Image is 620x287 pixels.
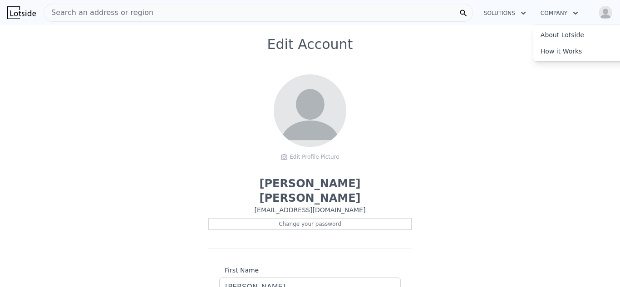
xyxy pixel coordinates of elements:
[208,36,412,53] h1: Edit Account
[208,205,412,214] p: [EMAIL_ADDRESS][DOMAIN_NAME]
[598,5,613,20] img: avatar
[7,6,36,19] img: Lotside
[477,5,533,21] button: Solutions
[208,218,412,230] div: Change your password
[44,7,153,18] span: Search an address or region
[219,267,259,274] span: First Name
[274,150,346,164] div: Edit Profile Picture
[533,5,586,21] button: Company
[208,176,412,205] p: [PERSON_NAME] [PERSON_NAME]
